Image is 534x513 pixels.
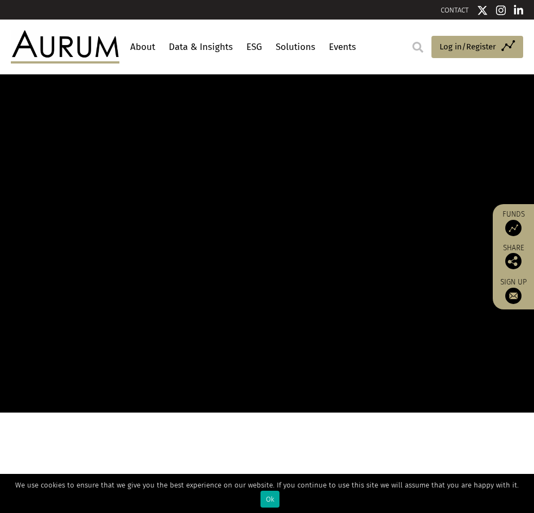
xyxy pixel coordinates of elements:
img: Sign up to our newsletter [505,288,522,304]
img: Linkedin icon [514,5,524,16]
a: Data & Insights [166,37,236,57]
a: Solutions [273,37,318,57]
div: Ok [260,491,279,508]
img: Access Funds [505,220,522,236]
img: Aurum [11,30,119,63]
a: ESG [244,37,265,57]
a: About [128,37,158,57]
img: search.svg [412,42,423,53]
a: Funds [498,210,529,236]
img: Instagram icon [496,5,506,16]
img: Twitter icon [477,5,488,16]
a: Events [326,37,359,57]
a: CONTACT [441,6,469,14]
img: Share this post [505,253,522,269]
a: Sign up [498,277,529,304]
span: Log in/Register [440,40,496,53]
a: Log in/Register [431,36,523,59]
div: Share [498,244,529,269]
